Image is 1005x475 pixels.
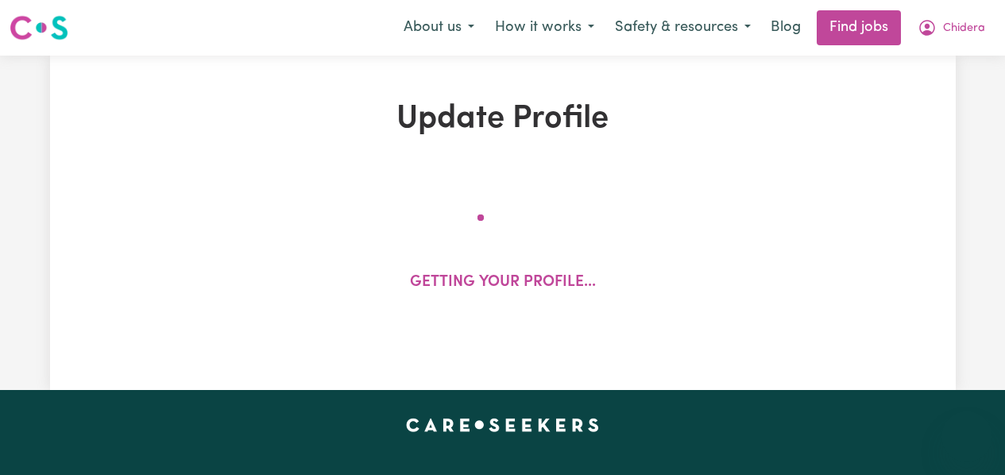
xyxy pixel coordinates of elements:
[485,11,605,44] button: How it works
[817,10,901,45] a: Find jobs
[761,10,810,45] a: Blog
[406,419,599,431] a: Careseekers home page
[10,10,68,46] a: Careseekers logo
[410,272,596,295] p: Getting your profile...
[907,11,995,44] button: My Account
[10,14,68,42] img: Careseekers logo
[393,11,485,44] button: About us
[941,411,992,462] iframe: Button to launch messaging window
[211,100,795,138] h1: Update Profile
[605,11,761,44] button: Safety & resources
[943,20,985,37] span: Chidera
